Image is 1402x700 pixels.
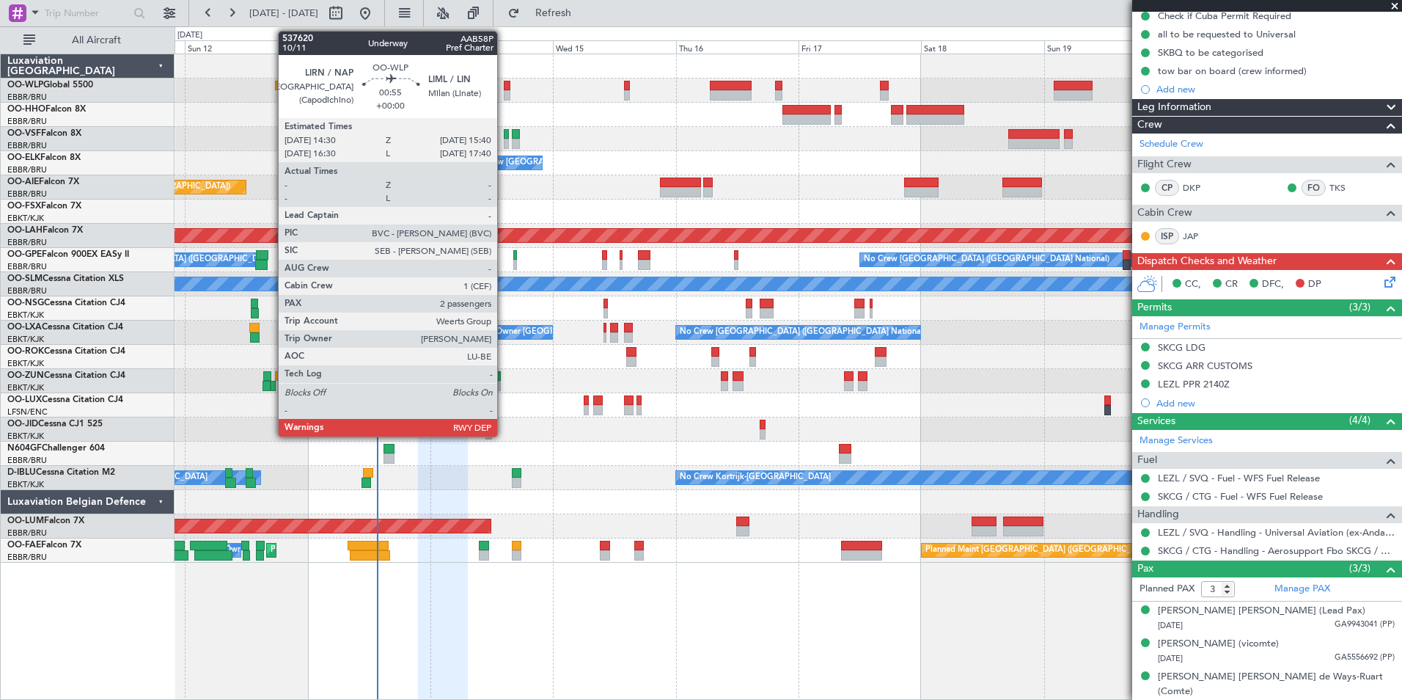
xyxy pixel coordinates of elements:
[1137,156,1192,173] span: Flight Crew
[1137,117,1162,134] span: Crew
[7,189,47,200] a: EBBR/BRU
[501,1,589,25] button: Refresh
[1044,40,1167,54] div: Sun 19
[7,323,123,332] a: OO-LXACessna Citation CJ4
[7,153,81,162] a: OO-ELKFalcon 8X
[7,371,125,380] a: OO-ZUNCessna Citation CJ4
[799,40,921,54] div: Fri 17
[7,420,103,429] a: OO-JIDCessna CJ1 525
[7,226,83,235] a: OO-LAHFalcon 7X
[66,249,312,271] div: No Crew [GEOGRAPHIC_DATA] ([GEOGRAPHIC_DATA] National)
[7,226,43,235] span: OO-LAH
[7,528,47,539] a: EBBR/BRU
[7,420,38,429] span: OO-JID
[7,299,44,307] span: OO-NSG
[7,406,48,418] a: LFSN/ENC
[1139,137,1203,152] a: Schedule Crew
[1349,561,1370,576] span: (3/3)
[1158,65,1307,77] div: tow bar on board (crew informed)
[1158,341,1205,354] div: SKCG LDG
[1137,299,1172,316] span: Permits
[7,431,44,442] a: EBKT/KJK
[185,40,307,54] div: Sun 12
[7,202,41,211] span: OO-FSX
[1158,637,1279,652] div: [PERSON_NAME] (vicomte)
[7,552,47,563] a: EBBR/BRU
[7,310,44,321] a: EBKT/KJK
[1158,604,1365,619] div: [PERSON_NAME] [PERSON_NAME] (Lead Pax)
[7,105,45,114] span: OO-HHO
[1158,544,1395,557] a: SKCG / CTG - Handling - Aerosupport Fbo SKCG / CTG
[864,249,1109,271] div: No Crew [GEOGRAPHIC_DATA] ([GEOGRAPHIC_DATA] National)
[7,382,44,393] a: EBKT/KJK
[7,274,43,283] span: OO-SLM
[7,285,47,296] a: EBBR/BRU
[7,541,81,550] a: OO-FAEFalcon 7X
[1139,582,1194,597] label: Planned PAX
[271,539,399,561] div: Planned Maint Melsbroek Air Base
[7,468,115,477] a: D-IBLUCessna Citation M2
[7,371,44,380] span: OO-ZUN
[7,81,93,90] a: OO-WLPGlobal 5500
[496,321,694,343] div: Owner [GEOGRAPHIC_DATA]-[GEOGRAPHIC_DATA]
[7,105,86,114] a: OO-HHOFalcon 8X
[7,455,47,466] a: EBBR/BRU
[1156,397,1395,409] div: Add new
[925,539,1191,561] div: Planned Maint [GEOGRAPHIC_DATA] ([GEOGRAPHIC_DATA] National)
[7,395,123,404] a: OO-LUXCessna Citation CJ4
[1158,378,1230,390] div: LEZL PPR 2140Z
[7,299,125,307] a: OO-NSGCessna Citation CJ4
[16,29,159,52] button: All Aircraft
[7,81,43,90] span: OO-WLP
[553,40,675,54] div: Wed 15
[7,129,81,138] a: OO-VSFFalcon 8X
[1335,652,1395,664] span: GA5556692 (PP)
[1158,28,1296,40] div: all to be requested to Universal
[523,8,584,18] span: Refresh
[1158,620,1183,631] span: [DATE]
[1158,490,1323,503] a: SKCG / CTG - Fuel - WFS Fuel Release
[7,129,41,138] span: OO-VSF
[1349,299,1370,315] span: (3/3)
[249,7,318,20] span: [DATE] - [DATE]
[1183,230,1216,243] a: JAP
[1158,10,1291,22] div: Check if Cuba Permit Required
[7,479,44,490] a: EBKT/KJK
[45,2,129,24] input: Trip Number
[7,334,44,345] a: EBKT/KJK
[7,444,42,453] span: N604GF
[1158,360,1252,372] div: SKCG ARR CUSTOMS
[7,517,84,525] a: OO-LUMFalcon 7X
[680,467,831,489] div: No Crew Kortrijk-[GEOGRAPHIC_DATA]
[1349,412,1370,428] span: (4/4)
[1158,653,1183,664] span: [DATE]
[1329,181,1362,194] a: TKS
[1302,180,1326,196] div: FO
[1137,452,1157,469] span: Fuel
[1137,506,1179,523] span: Handling
[7,261,47,272] a: EBBR/BRU
[1335,619,1395,631] span: GA9943041 (PP)
[7,250,129,259] a: OO-GPEFalcon 900EX EASy II
[1274,582,1330,597] a: Manage PAX
[7,178,79,186] a: OO-AIEFalcon 7X
[7,164,47,175] a: EBBR/BRU
[1262,277,1284,292] span: DFC,
[1183,181,1216,194] a: DKP
[7,541,41,550] span: OO-FAE
[1158,526,1395,539] a: LEZL / SVQ - Handling - Universal Aviation (ex-Andalucia Aviation) LEZL/SVQ
[1137,561,1153,577] span: Pax
[1137,253,1277,270] span: Dispatch Checks and Weather
[1139,320,1211,335] a: Manage Permits
[7,347,125,356] a: OO-ROKCessna Citation CJ4
[1225,277,1238,292] span: CR
[7,468,36,477] span: D-IBLU
[38,35,155,45] span: All Aircraft
[308,40,430,54] div: Mon 13
[7,444,105,453] a: N604GFChallenger 604
[7,395,42,404] span: OO-LUX
[7,517,44,525] span: OO-LUM
[1158,46,1263,59] div: SKBQ to be categorised
[7,178,39,186] span: OO-AIE
[7,116,47,127] a: EBBR/BRU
